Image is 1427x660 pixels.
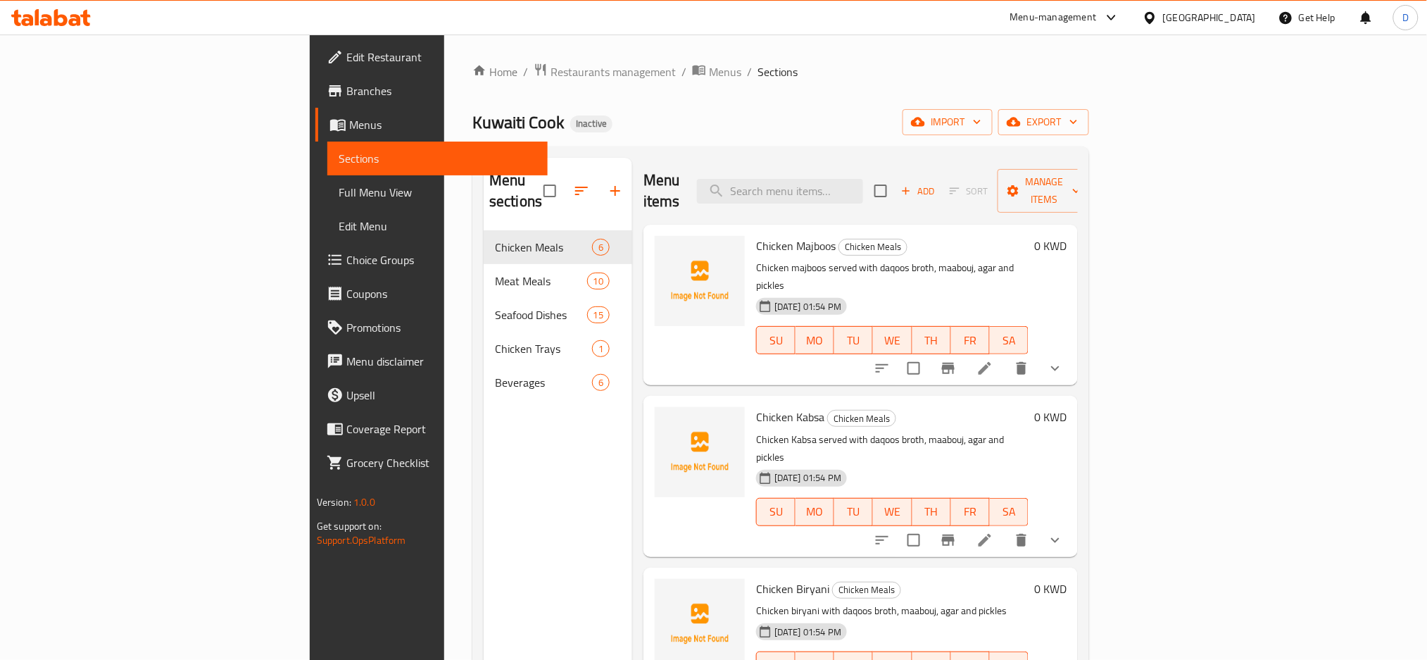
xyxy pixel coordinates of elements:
[1038,351,1072,385] button: show more
[472,63,1089,81] nav: breadcrumb
[1047,532,1064,549] svg: Show Choices
[873,326,912,354] button: WE
[570,118,612,130] span: Inactive
[1047,360,1064,377] svg: Show Choices
[995,502,1023,522] span: SA
[315,344,548,378] a: Menu disclaimer
[315,74,548,108] a: Branches
[832,582,901,599] div: Chicken Meals
[1038,523,1072,557] button: show more
[990,326,1029,354] button: SA
[866,176,895,206] span: Select section
[346,387,537,404] span: Upsell
[951,498,990,526] button: FR
[879,502,906,522] span: WE
[941,180,998,202] span: Select section first
[592,340,610,357] div: items
[346,285,537,302] span: Coupons
[327,142,548,175] a: Sections
[317,517,382,535] span: Get support on:
[315,277,548,311] a: Coupons
[317,531,406,549] a: Support.OpsPlatform
[339,218,537,235] span: Edit Menu
[315,243,548,277] a: Choice Groups
[879,330,906,351] span: WE
[315,378,548,412] a: Upsell
[756,406,824,428] span: Chicken Kabsa
[976,532,993,549] a: Edit menu item
[762,330,790,351] span: SU
[588,275,609,288] span: 10
[931,523,965,557] button: Branch-specific-item
[551,63,676,80] span: Restaurants management
[998,109,1089,135] button: export
[315,311,548,344] a: Promotions
[327,209,548,243] a: Edit Menu
[1402,10,1409,25] span: D
[339,150,537,167] span: Sections
[643,170,680,212] h2: Menu items
[339,184,537,201] span: Full Menu View
[756,235,836,256] span: Chicken Majboos
[769,300,847,313] span: [DATE] 01:54 PM
[587,306,610,323] div: items
[951,326,990,354] button: FR
[495,306,587,323] span: Seafood Dishes
[709,63,741,80] span: Menus
[315,412,548,446] a: Coverage Report
[692,63,741,81] a: Menus
[1005,351,1038,385] button: delete
[918,502,945,522] span: TH
[828,411,895,427] span: Chicken Meals
[495,374,592,391] span: Beverages
[655,407,745,497] img: Chicken Kabsa
[757,63,798,80] span: Sections
[484,230,632,264] div: Chicken Meals6
[834,498,873,526] button: TU
[756,259,1029,294] p: Chicken majboos served with daqoos broth, maabouj, agar and pickles
[484,366,632,399] div: Beverages6
[998,169,1092,213] button: Manage items
[918,330,945,351] span: TH
[899,183,937,199] span: Add
[317,493,351,511] span: Version:
[912,326,951,354] button: TH
[838,239,907,256] div: Chicken Meals
[1034,579,1067,599] h6: 0 KWD
[912,498,951,526] button: TH
[914,113,981,131] span: import
[598,174,632,208] button: Add section
[840,502,867,522] span: TU
[756,326,796,354] button: SU
[346,82,537,99] span: Branches
[353,493,375,511] span: 1.0.0
[315,446,548,480] a: Grocery Checklist
[484,225,632,405] nav: Menu sections
[762,502,790,522] span: SU
[346,319,537,336] span: Promotions
[593,376,609,390] span: 6
[484,298,632,332] div: Seafood Dishes15
[346,421,537,437] span: Coverage Report
[865,351,899,385] button: sort-choices
[1009,173,1081,208] span: Manage items
[349,116,537,133] span: Menus
[484,332,632,366] div: Chicken Trays1
[565,174,598,208] span: Sort sections
[957,330,984,351] span: FR
[484,264,632,298] div: Meat Meals10
[865,523,899,557] button: sort-choices
[1010,113,1078,131] span: export
[756,498,796,526] button: SU
[495,239,592,256] span: Chicken Meals
[587,273,610,289] div: items
[681,63,686,80] li: /
[899,354,929,383] span: Select to update
[990,498,1029,526] button: SA
[801,502,829,522] span: MO
[593,342,609,356] span: 1
[833,582,900,598] span: Chicken Meals
[593,241,609,254] span: 6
